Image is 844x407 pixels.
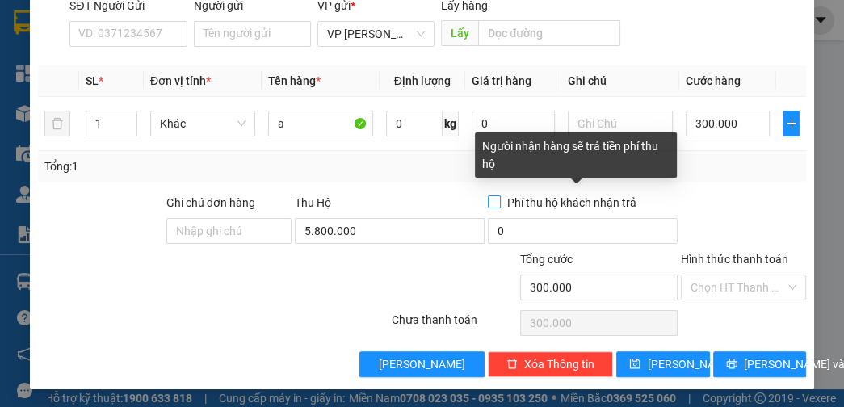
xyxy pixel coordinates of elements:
span: VP Ngọc Hồi [327,22,425,46]
span: Khác [160,111,246,136]
input: Dọc đường [478,20,620,46]
input: 0 [472,111,555,136]
button: printer[PERSON_NAME] và In [713,351,806,377]
label: Hình thức thanh toán [681,253,788,266]
span: Cước hàng [686,74,741,87]
span: Phí thu hộ khách nhận trả [501,194,643,212]
div: Chưa thanh toán [390,311,519,339]
div: Người nhận hàng sẽ trả tiền phí thu hộ [475,132,677,178]
span: Lấy [441,20,478,46]
span: Xóa Thông tin [524,355,594,373]
button: save[PERSON_NAME] [616,351,709,377]
span: [PERSON_NAME] [647,355,733,373]
span: Thu Hộ [295,196,331,209]
button: delete [44,111,70,136]
span: save [629,358,640,371]
span: [PERSON_NAME] [379,355,465,373]
span: SL [86,74,99,87]
span: Tên hàng [268,74,321,87]
span: kg [443,111,459,136]
span: Giá trị hàng [472,74,531,87]
label: Ghi chú đơn hàng [166,196,255,209]
input: VD: Bàn, Ghế [268,111,373,136]
span: delete [506,358,518,371]
span: plus [783,117,800,130]
input: Ghi Chú [568,111,673,136]
span: Đơn vị tính [150,74,211,87]
input: Ghi chú đơn hàng [166,218,292,244]
img: logo.jpg [9,42,39,123]
div: Tổng: 1 [44,157,328,175]
button: plus [783,111,800,136]
span: Định lượng [394,74,451,87]
th: Ghi chú [561,65,679,97]
button: deleteXóa Thông tin [488,351,613,377]
button: [PERSON_NAME] [359,351,485,377]
span: Tổng cước [520,253,573,266]
b: XE GIƯỜNG NẰM CAO CẤP HÙNG THỤC [47,13,169,146]
span: printer [726,358,737,371]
